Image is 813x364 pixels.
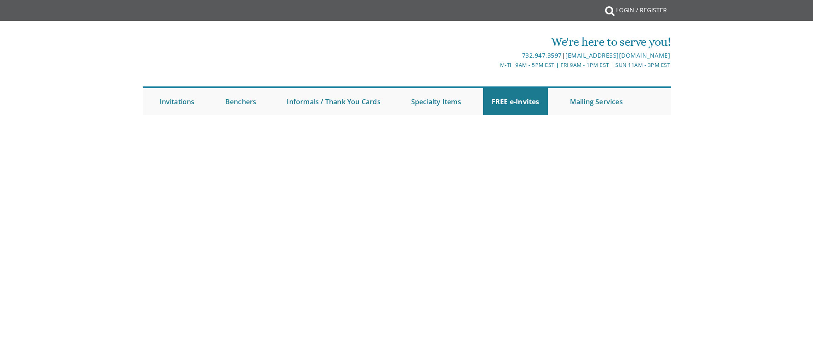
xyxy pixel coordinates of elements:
a: Informals / Thank You Cards [278,88,389,115]
a: Mailing Services [561,88,631,115]
a: Invitations [151,88,203,115]
a: 732.947.3597 [522,51,562,59]
div: | [319,50,670,61]
a: Benchers [217,88,265,115]
div: M-Th 9am - 5pm EST | Fri 9am - 1pm EST | Sun 11am - 3pm EST [319,61,670,69]
div: We're here to serve you! [319,33,670,50]
a: Specialty Items [403,88,470,115]
a: FREE e-Invites [483,88,548,115]
a: [EMAIL_ADDRESS][DOMAIN_NAME] [565,51,670,59]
